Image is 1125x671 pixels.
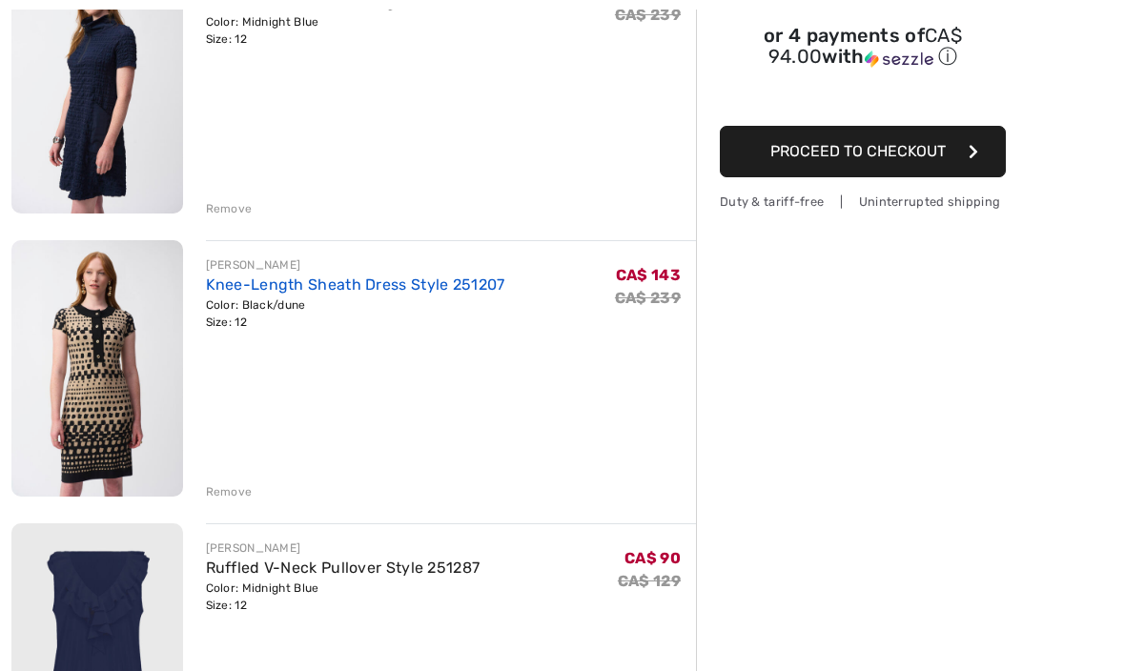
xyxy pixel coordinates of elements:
span: CA$ 94.00 [768,24,962,68]
img: Knee-Length Sheath Dress Style 251207 [11,240,183,497]
div: Remove [206,483,253,500]
div: or 4 payments of with [720,27,1006,70]
div: Color: Midnight Blue Size: 12 [206,13,559,48]
div: [PERSON_NAME] [206,539,481,557]
div: Duty & tariff-free | Uninterrupted shipping [720,193,1006,211]
iframe: PayPal-paypal [720,76,1006,119]
div: or 4 payments ofCA$ 94.00withSezzle Click to learn more about Sezzle [720,27,1006,76]
div: Remove [206,200,253,217]
span: CA$ 143 [616,266,681,284]
s: CA$ 239 [615,289,681,307]
a: Ruffled V-Neck Pullover Style 251287 [206,559,481,577]
div: [PERSON_NAME] [206,256,505,274]
a: Knee-Length Sheath Dress Style 251207 [206,275,505,294]
span: CA$ 90 [624,549,681,567]
s: CA$ 129 [618,572,681,590]
span: Proceed to Checkout [770,142,946,160]
img: Sezzle [865,51,933,68]
div: Color: Black/dune Size: 12 [206,296,505,331]
s: CA$ 239 [615,6,681,24]
div: Color: Midnight Blue Size: 12 [206,579,481,614]
button: Proceed to Checkout [720,126,1006,177]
